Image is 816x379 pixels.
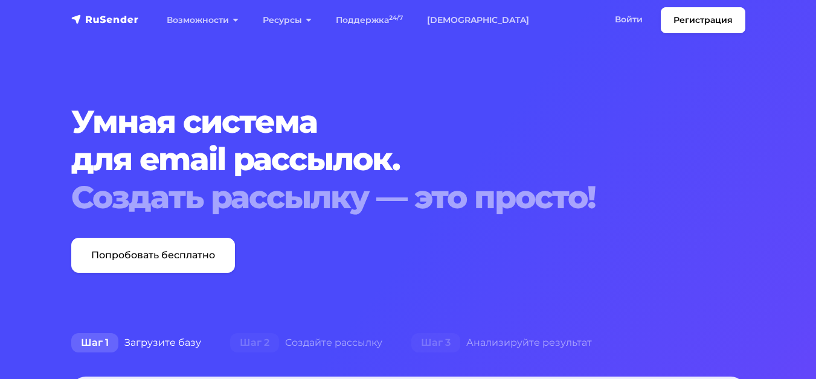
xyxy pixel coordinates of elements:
[71,238,235,273] a: Попробовать бесплатно
[324,8,415,33] a: Поддержка24/7
[71,179,745,216] div: Создать рассылку — это просто!
[57,331,216,355] div: Загрузите базу
[71,333,118,352] span: Шаг 1
[389,14,403,22] sup: 24/7
[661,7,745,33] a: Регистрация
[397,331,606,355] div: Анализируйте результат
[251,8,324,33] a: Ресурсы
[155,8,251,33] a: Возможности
[71,103,745,216] h1: Умная система для email рассылок.
[603,7,655,32] a: Войти
[230,333,279,352] span: Шаг 2
[411,333,460,352] span: Шаг 3
[216,331,397,355] div: Создайте рассылку
[71,13,139,25] img: RuSender
[415,8,541,33] a: [DEMOGRAPHIC_DATA]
